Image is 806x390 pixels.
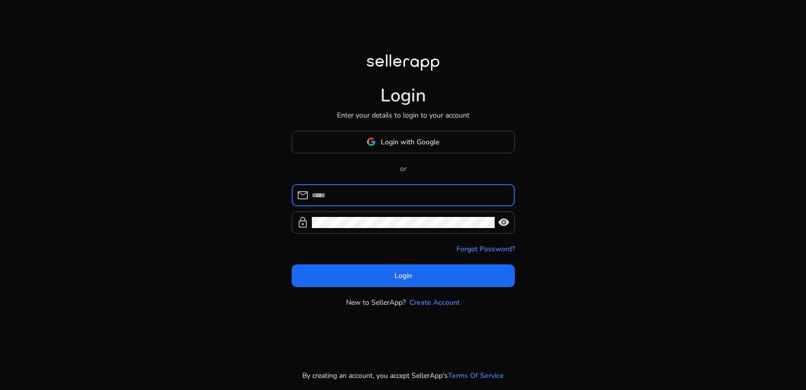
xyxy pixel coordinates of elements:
[346,297,406,308] p: New to SellerApp?
[292,264,515,287] button: Login
[367,137,376,146] img: google-logo.svg
[292,131,515,153] button: Login with Google
[297,189,309,201] span: mail
[297,216,309,229] span: lock
[498,216,510,229] span: visibility
[337,110,469,121] p: Enter your details to login to your account
[394,270,412,281] span: Login
[448,370,504,381] a: Terms Of Service
[410,297,460,308] a: Create Account
[456,244,515,254] a: Forgot Password?
[380,85,426,106] h1: Login
[381,137,439,147] span: Login with Google
[292,163,515,174] p: or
